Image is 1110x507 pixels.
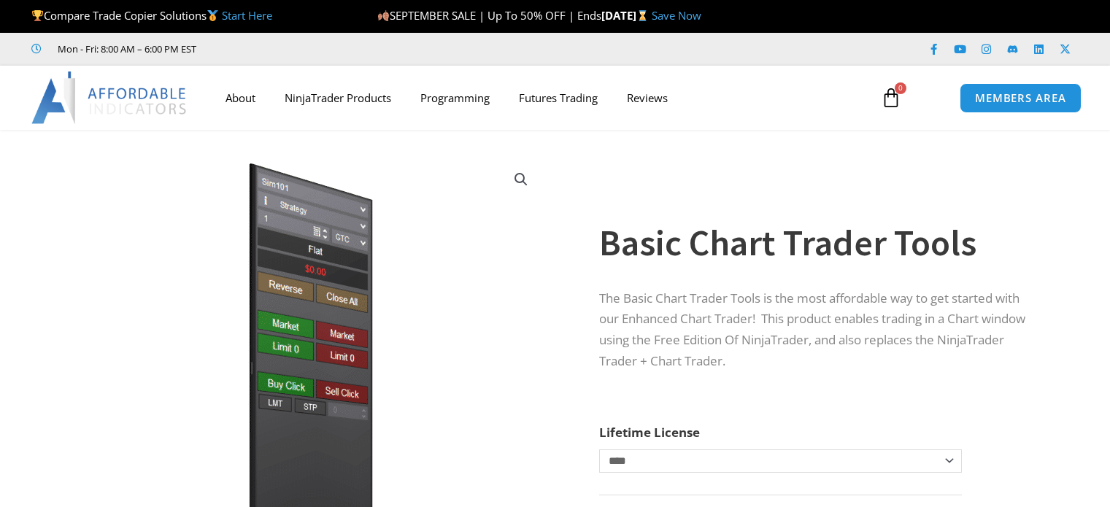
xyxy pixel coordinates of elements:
[378,10,389,21] img: 🍂
[504,81,612,115] a: Futures Trading
[652,8,701,23] a: Save Now
[601,8,652,23] strong: [DATE]
[637,10,648,21] img: ⌛
[217,42,436,56] iframe: Customer reviews powered by Trustpilot
[859,77,923,119] a: 0
[975,93,1066,104] span: MEMBERS AREA
[599,480,622,490] a: Clear options
[32,10,43,21] img: 🏆
[377,8,601,23] span: SEPTEMBER SALE | Up To 50% OFF | Ends
[895,82,906,94] span: 0
[211,81,270,115] a: About
[31,71,188,124] img: LogoAI | Affordable Indicators – NinjaTrader
[960,83,1082,113] a: MEMBERS AREA
[599,288,1025,373] p: The Basic Chart Trader Tools is the most affordable way to get started with our Enhanced Chart Tr...
[599,424,700,441] label: Lifetime License
[612,81,682,115] a: Reviews
[599,217,1025,268] h1: Basic Chart Trader Tools
[270,81,406,115] a: NinjaTrader Products
[222,8,272,23] a: Start Here
[508,166,534,193] a: View full-screen image gallery
[406,81,504,115] a: Programming
[54,40,196,58] span: Mon - Fri: 8:00 AM – 6:00 PM EST
[207,10,218,21] img: 🥇
[211,81,866,115] nav: Menu
[31,8,272,23] span: Compare Trade Copier Solutions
